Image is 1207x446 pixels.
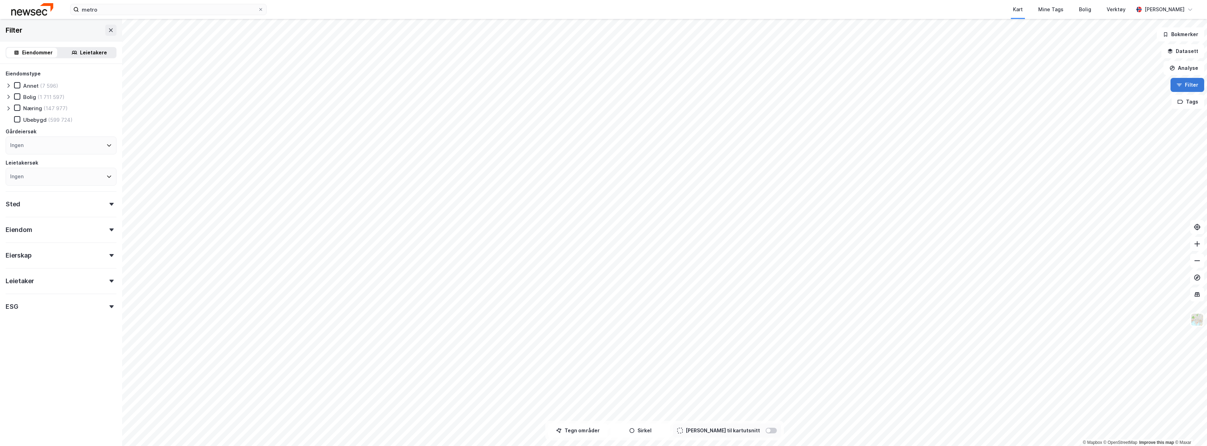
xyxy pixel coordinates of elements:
[1038,5,1063,14] div: Mine Tags
[48,117,73,123] div: (599 724)
[1103,440,1138,445] a: OpenStreetMap
[6,127,36,136] div: Gårdeiersøk
[11,3,53,15] img: newsec-logo.f6e21ccffca1b3a03d2d.png
[80,48,107,57] div: Leietakere
[6,277,34,285] div: Leietaker
[38,94,65,100] div: (1 711 597)
[1145,5,1185,14] div: [PERSON_NAME]
[1139,440,1174,445] a: Improve this map
[10,141,24,149] div: Ingen
[6,200,20,208] div: Sted
[1172,412,1207,446] iframe: Chat Widget
[10,172,24,181] div: Ingen
[22,48,53,57] div: Eiendommer
[1013,5,1023,14] div: Kart
[611,424,670,438] button: Sirkel
[23,82,39,89] div: Annet
[79,4,258,15] input: Søk på adresse, matrikkel, gårdeiere, leietakere eller personer
[23,94,36,100] div: Bolig
[6,25,22,36] div: Filter
[6,159,38,167] div: Leietakersøk
[548,424,608,438] button: Tegn områder
[1157,27,1204,41] button: Bokmerker
[1083,440,1102,445] a: Mapbox
[44,105,68,112] div: (147 977)
[1171,78,1204,92] button: Filter
[1161,44,1204,58] button: Datasett
[6,251,31,260] div: Eierskap
[23,105,42,112] div: Næring
[1079,5,1091,14] div: Bolig
[6,226,32,234] div: Eiendom
[6,69,41,78] div: Eiendomstype
[686,426,760,435] div: [PERSON_NAME] til kartutsnitt
[1191,313,1204,326] img: Z
[1163,61,1204,75] button: Analyse
[1172,412,1207,446] div: Kontrollprogram for chat
[1107,5,1126,14] div: Verktøy
[1172,95,1204,109] button: Tags
[23,117,47,123] div: Ubebygd
[40,82,58,89] div: (7 596)
[6,302,18,311] div: ESG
